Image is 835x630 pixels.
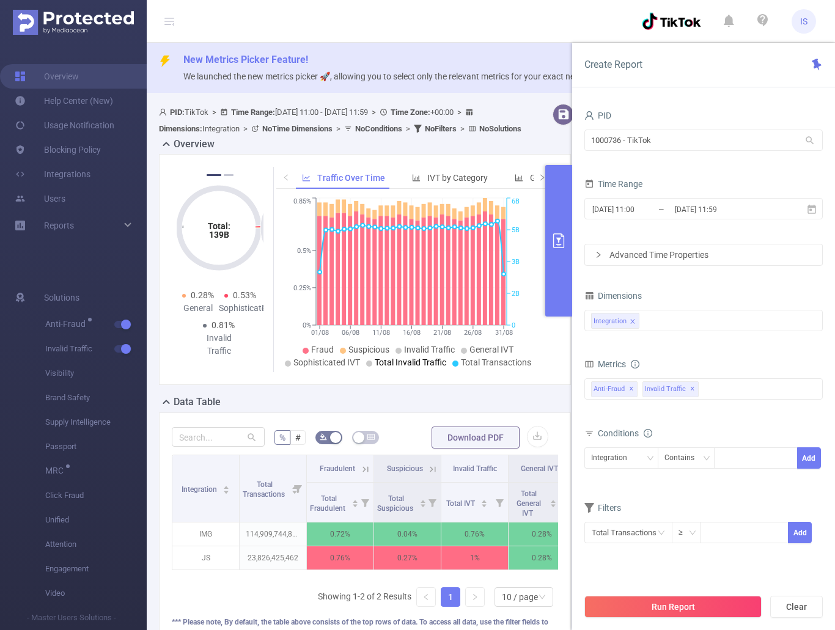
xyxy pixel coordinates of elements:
i: Filter menu [491,483,508,522]
li: Integration [591,313,639,329]
span: IS [800,9,807,34]
span: Invalid Traffic [404,345,455,354]
span: 0.28% [191,290,214,300]
b: Dimensions : [159,124,202,133]
div: Sophisticated [219,302,261,315]
tspan: 21/08 [433,329,451,337]
p: IMG [172,522,239,546]
span: Dimensions [584,291,642,301]
div: Sort [550,498,557,505]
i: icon: table [367,433,375,441]
p: 0.76% [441,522,508,546]
tspan: 2B [512,290,520,298]
tspan: 01/08 [311,329,328,337]
button: Clear [770,596,823,618]
i: icon: down [703,455,710,463]
button: 1 [207,174,221,176]
span: Unified [45,508,147,532]
a: Reports [44,213,74,238]
i: Filter menu [289,455,306,522]
span: Conditions [598,428,652,438]
a: Overview [15,64,79,89]
button: 2 [224,174,234,176]
span: > [457,124,468,133]
span: Anti-Fraud [591,381,638,397]
i: Filter menu [356,483,373,522]
tspan: Total: [208,221,230,231]
i: icon: caret-down [223,489,230,493]
span: Invalid Traffic [642,381,699,397]
tspan: 11/08 [372,329,390,337]
i: icon: left [422,593,430,601]
span: IVT by Category [427,173,488,183]
b: No Solutions [479,124,521,133]
span: Filters [584,503,621,513]
span: > [402,124,414,133]
h2: Overview [174,137,215,152]
p: 0.04% [374,522,441,546]
li: 1 [441,587,460,607]
div: Invalid Traffic [198,332,240,357]
tspan: 0.5% [297,247,311,255]
i: icon: bar-chart [412,174,421,182]
p: 1% [441,546,508,570]
p: 0.27% [374,546,441,570]
i: icon: caret-up [351,498,358,502]
span: Traffic Over Time [317,173,385,183]
tspan: 0% [303,321,311,329]
i: icon: caret-down [419,502,426,506]
button: Add [788,522,812,543]
i: icon: left [282,174,290,181]
i: icon: bg-colors [320,433,327,441]
span: ✕ [690,382,695,397]
div: icon: rightAdvanced Time Properties [585,244,822,265]
span: Sophisticated IVT [293,357,360,367]
tspan: 0.25% [293,284,311,292]
b: PID: [170,108,185,117]
p: 114,909,744,822 [240,522,306,546]
span: Visibility [45,361,147,386]
span: Total Transactions [243,480,287,499]
i: icon: bar-chart [515,174,523,182]
tspan: 5B [512,226,520,234]
i: icon: caret-up [223,484,230,488]
li: Showing 1-2 of 2 Results [318,587,411,607]
a: Users [15,186,65,211]
span: ✕ [629,382,634,397]
tspan: 31/08 [495,329,512,337]
span: TikTok [DATE] 11:00 - [DATE] 11:59 +00:00 [159,108,521,133]
i: icon: close [630,318,636,326]
span: 0.53% [233,290,256,300]
span: General IVT [469,345,513,354]
div: Sort [419,498,427,505]
span: Fraudulent [320,464,355,473]
span: Invalid Traffic [45,337,147,361]
li: Previous Page [416,587,436,607]
i: icon: right [539,174,546,181]
span: Total Fraudulent [310,494,347,513]
button: Download PDF [432,427,520,449]
b: No Filters [425,124,457,133]
span: Metrics [584,359,626,369]
p: 23,826,425,462 [240,546,306,570]
p: 0.72% [307,522,373,546]
span: Total Invalid Traffic [375,357,446,367]
i: icon: info-circle [644,429,652,438]
tspan: 6B [512,198,520,206]
i: icon: caret-down [351,502,358,506]
i: icon: user [159,108,170,116]
input: Search... [172,427,265,447]
b: Time Zone: [391,108,430,117]
i: icon: caret-down [550,502,557,506]
div: Sort [480,498,488,505]
i: icon: down [647,455,654,463]
span: We launched the new metrics picker 🚀, allowing you to select only the relevant metrics for your e... [183,71,706,81]
div: General [177,302,219,315]
div: 10 / page [502,588,538,606]
h2: Data Table [174,395,221,409]
span: Anti-Fraud [45,320,90,328]
input: End date [674,201,773,218]
span: Time Range [584,179,642,189]
button: Run Report [584,596,762,618]
a: Blocking Policy [15,137,101,162]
